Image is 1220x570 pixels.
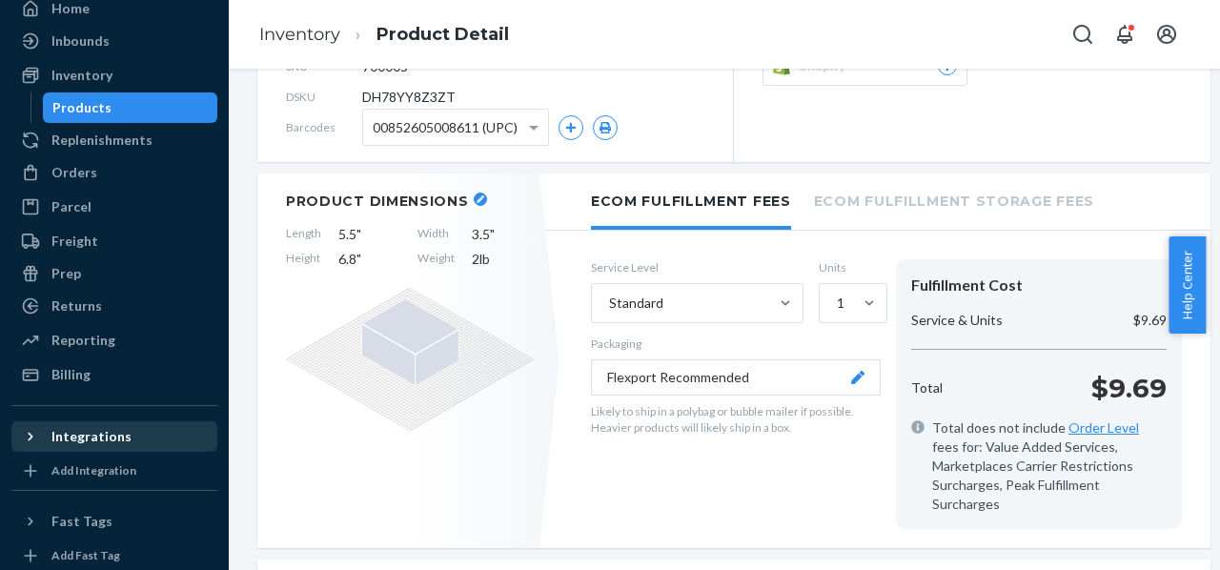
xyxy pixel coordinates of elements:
[373,112,518,144] span: 00852605008611 (UPC)
[11,60,217,91] a: Inventory
[11,125,217,155] a: Replenishments
[43,92,218,123] a: Products
[11,506,217,537] button: Fast Tags
[286,193,469,210] h2: Product Dimensions
[51,31,110,51] div: Inbounds
[490,226,495,242] span: "
[51,131,152,150] div: Replenishments
[814,173,1094,226] li: Ecom Fulfillment Storage Fees
[338,250,400,269] span: 6.8
[51,331,115,350] div: Reporting
[11,157,217,188] a: Orders
[1091,369,1167,407] p: $9.69
[338,225,400,244] span: 5.5
[609,294,663,313] div: Standard
[1133,311,1167,330] p: $9.69
[1064,15,1102,53] button: Open Search Box
[51,427,132,446] div: Integrations
[244,7,524,63] ol: breadcrumbs
[11,544,217,567] a: Add Fast Tag
[286,119,362,135] span: Barcodes
[607,294,609,313] input: Standard
[362,88,456,107] span: DH78YY8Z3ZT
[52,98,112,117] div: Products
[1106,15,1144,53] button: Open notifications
[356,226,361,242] span: "
[11,192,217,222] a: Parcel
[376,24,509,45] a: Product Detail
[11,26,217,56] a: Inbounds
[911,275,1167,296] div: Fulfillment Cost
[51,512,112,531] div: Fast Tags
[51,547,120,563] div: Add Fast Tag
[11,459,217,482] a: Add Integration
[11,359,217,390] a: Billing
[591,336,881,352] p: Packaging
[259,24,340,45] a: Inventory
[1068,419,1139,436] a: Order Level
[472,225,534,244] span: 3.5
[51,66,112,85] div: Inventory
[591,173,791,230] li: Ecom Fulfillment Fees
[1148,15,1186,53] button: Open account menu
[356,251,361,267] span: "
[51,232,98,251] div: Freight
[837,294,844,313] div: 1
[11,258,217,289] a: Prep
[51,264,81,283] div: Prep
[11,325,217,356] a: Reporting
[11,421,217,452] button: Integrations
[51,296,102,316] div: Returns
[51,365,91,384] div: Billing
[819,259,881,275] label: Units
[911,378,943,397] p: Total
[835,294,837,313] input: 1
[1169,236,1206,334] button: Help Center
[591,359,881,396] button: Flexport Recommended
[417,225,455,244] span: Width
[286,225,321,244] span: Length
[472,250,534,269] span: 2 lb
[286,250,321,269] span: Height
[51,197,91,216] div: Parcel
[591,403,881,436] p: Likely to ship in a polybag or bubble mailer if possible. Heavier products will likely ship in a ...
[911,311,1003,330] p: Service & Units
[286,89,362,105] span: DSKU
[51,163,97,182] div: Orders
[11,226,217,256] a: Freight
[11,291,217,321] a: Returns
[591,259,803,275] label: Service Level
[417,250,455,269] span: Weight
[51,462,136,478] div: Add Integration
[932,418,1167,514] span: Total does not include fees for: Value Added Services, Marketplaces Carrier Restrictions Surcharg...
